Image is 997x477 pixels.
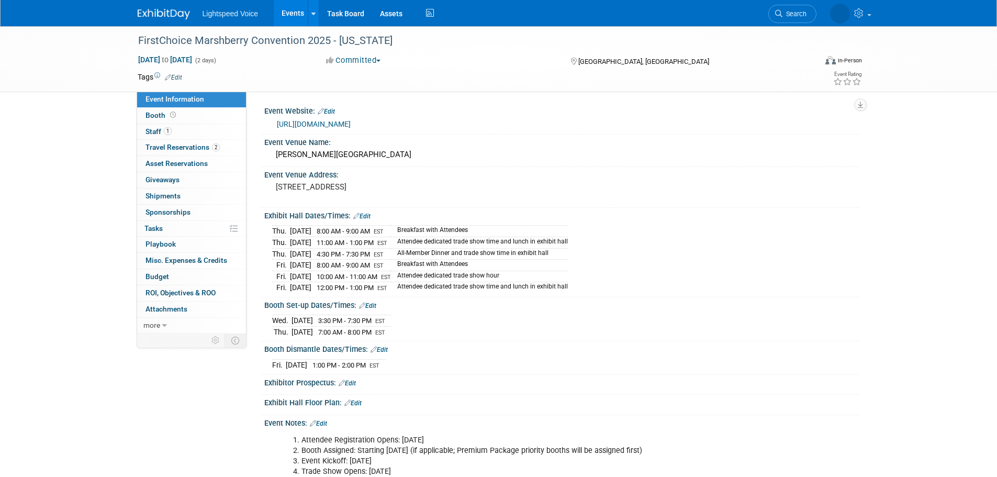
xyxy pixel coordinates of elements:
td: Breakfast with Attendees [391,260,568,271]
div: Event Venue Name: [264,135,860,148]
div: Exhibit Hall Dates/Times: [264,208,860,221]
td: Wed. [272,315,292,327]
td: Breakfast with Attendees [391,226,568,237]
span: 1 [164,127,172,135]
td: All-Member Dinner and trade show time in exhibit hall [391,248,568,260]
div: FirstChoice Marshberry Convention 2025 - [US_STATE] [135,31,801,50]
td: Thu. [272,237,290,249]
span: [DATE] [DATE] [138,55,193,64]
span: EST [377,240,387,247]
td: Tags [138,72,182,82]
a: Travel Reservations2 [137,140,246,156]
span: EST [377,285,387,292]
img: Alexis Snowbarger [830,4,850,24]
td: Personalize Event Tab Strip [207,334,225,347]
td: [DATE] [290,260,311,271]
a: Edit [371,346,388,353]
a: Booth [137,108,246,124]
span: Playbook [145,240,176,248]
td: [DATE] [290,248,311,260]
span: EST [381,274,391,281]
span: Misc. Expenses & Credits [145,256,227,264]
span: 8:00 AM - 9:00 AM [317,227,370,235]
span: EST [375,329,385,336]
a: Event Information [137,92,246,107]
img: ExhibitDay [138,9,190,19]
span: [GEOGRAPHIC_DATA], [GEOGRAPHIC_DATA] [578,58,709,65]
td: Thu. [272,248,290,260]
td: Attendee dedicated trade show hour [391,271,568,282]
td: Fri. [272,260,290,271]
a: Playbook [137,237,246,252]
span: Sponsorships [145,208,191,216]
a: Attachments [137,302,246,317]
td: [DATE] [290,282,311,293]
td: [DATE] [292,326,313,337]
td: [DATE] [286,360,307,371]
span: Travel Reservations [145,143,220,151]
span: ROI, Objectives & ROO [145,289,216,297]
a: Shipments [137,188,246,204]
span: Event Information [145,95,204,103]
a: ROI, Objectives & ROO [137,285,246,301]
a: Budget [137,269,246,285]
span: EST [374,262,384,269]
li: Attendee Registration Opens: [DATE] [301,435,738,446]
span: (2 days) [194,57,216,64]
span: 2 [212,143,220,151]
span: Search [782,10,806,18]
td: Fri. [272,271,290,282]
span: 11:00 AM - 1:00 PM [317,239,374,247]
td: [DATE] [290,226,311,237]
a: Edit [339,380,356,387]
td: [DATE] [292,315,313,327]
img: Format-Inperson.png [825,56,836,64]
li: Booth Assigned: Starting [DATE] (if applicable; Premium Package priority booths will be assigned ... [301,446,738,456]
div: Event Rating [833,72,861,77]
span: Lightspeed Voice [203,9,259,18]
a: Giveaways [137,172,246,188]
span: Booth [145,111,178,119]
div: Event Venue Address: [264,167,860,180]
a: Edit [359,302,376,309]
div: Event Notes: [264,415,860,429]
span: EST [374,251,384,258]
td: Thu. [272,226,290,237]
span: 3:30 PM - 7:30 PM [318,317,372,325]
a: Edit [353,213,371,220]
span: Attachments [145,305,187,313]
pre: [STREET_ADDRESS] [276,182,501,192]
a: more [137,318,246,334]
a: Edit [344,400,362,407]
div: Event Format [755,54,862,70]
td: Fri. [272,282,290,293]
a: Asset Reservations [137,156,246,172]
li: Trade Show Opens: [DATE] [301,467,738,477]
td: [DATE] [290,237,311,249]
div: In-Person [837,57,862,64]
a: Misc. Expenses & Credits [137,253,246,269]
td: Attendee dedicated trade show time and lunch in exhibit hall [391,282,568,293]
a: Edit [165,74,182,81]
span: Budget [145,272,169,281]
span: EST [369,362,379,369]
a: Edit [318,108,335,115]
td: [DATE] [290,271,311,282]
a: [URL][DOMAIN_NAME] [277,120,351,128]
span: Giveaways [145,175,180,184]
span: Booth not reserved yet [168,111,178,119]
span: 12:00 PM - 1:00 PM [317,284,374,292]
span: more [143,321,160,329]
span: EST [375,318,385,325]
span: 7:00 AM - 8:00 PM [318,328,372,336]
div: Booth Set-up Dates/Times: [264,297,860,311]
span: EST [374,228,384,235]
span: to [160,56,170,64]
button: Committed [322,55,385,66]
td: Fri. [272,360,286,371]
td: Attendee dedicated trade show time and lunch in exhibit hall [391,237,568,249]
a: Edit [310,420,327,427]
td: Thu. [272,326,292,337]
div: Exhibit Hall Floor Plan: [264,395,860,408]
div: Exhibitor Prospectus: [264,375,860,389]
